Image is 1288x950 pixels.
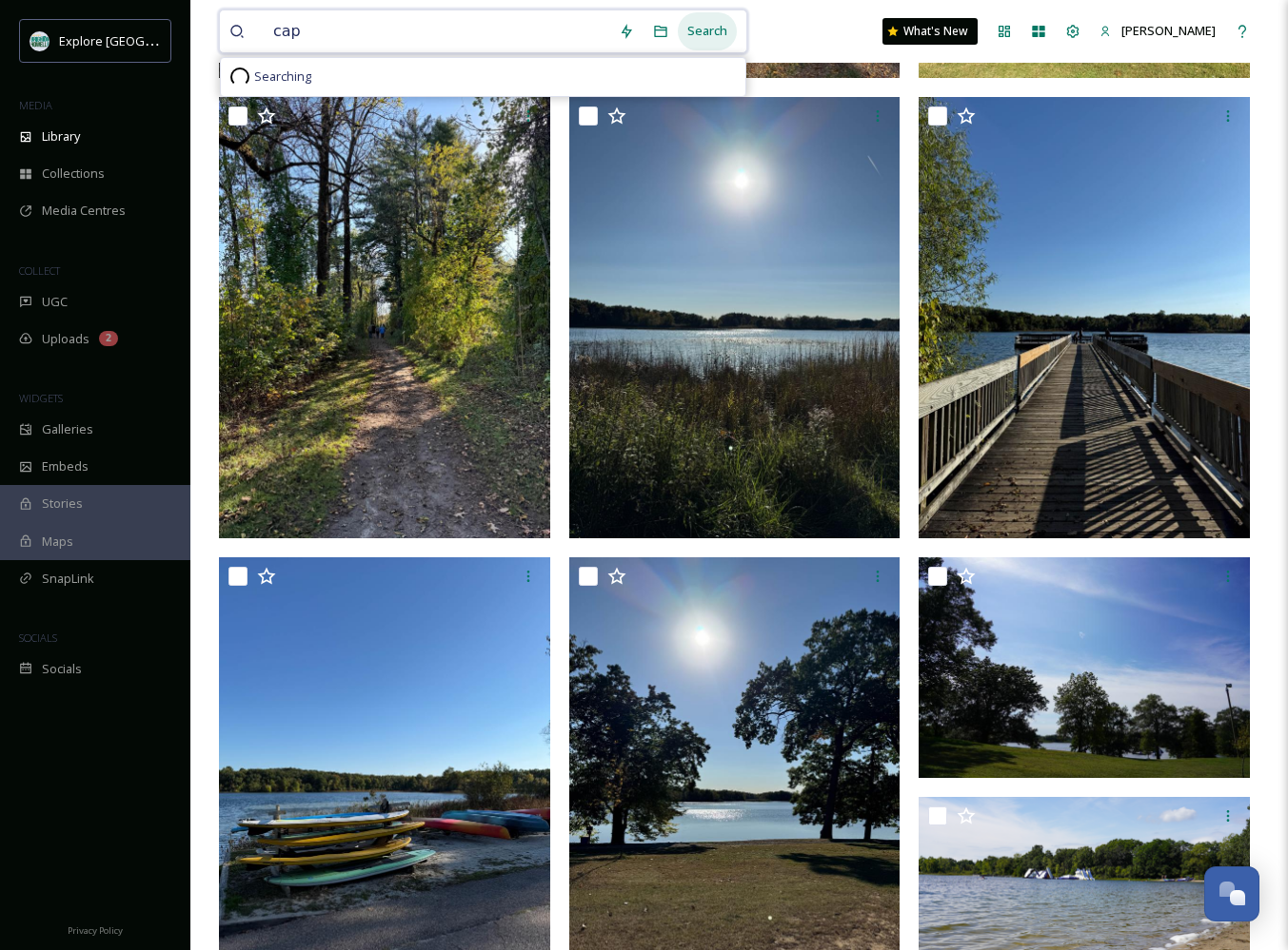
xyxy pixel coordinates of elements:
[19,391,63,405] span: WIDGETS
[42,533,73,551] span: Maps
[42,165,105,183] span: Collections
[678,12,737,49] div: Search
[99,331,118,346] div: 2
[219,97,550,538] img: BrightonRecreationArea-Fall (3).jpg
[919,97,1250,538] img: BrightonRecreationArea-Fall (2).jpg
[42,457,89,475] span: Embeds
[1121,22,1216,39] span: [PERSON_NAME]
[919,557,1250,778] img: DSC07516.JPG
[19,630,57,645] span: SOCIALS
[569,97,901,538] img: BrightonRecreationArea-Fall (1).jpg
[1090,12,1225,49] a: [PERSON_NAME]
[254,68,311,86] span: Searching
[59,31,321,49] span: Explore [GEOGRAPHIC_DATA][PERSON_NAME]
[68,924,123,937] span: Privacy Policy
[42,660,82,678] span: Socials
[42,202,126,220] span: Media Centres
[42,570,94,588] span: SnapLink
[42,494,83,513] span: Stories
[264,10,609,52] input: Search your library
[42,127,80,145] span: Library
[42,330,89,348] span: Uploads
[42,293,68,311] span: UGC
[30,31,50,50] img: 67e7af72-b6c8-455a-acf8-98e6fe1b68aa.avif
[42,420,93,438] span: Galleries
[19,98,52,112] span: MEDIA
[19,263,60,278] span: COLLECT
[1204,866,1259,921] button: Open Chat
[68,918,123,940] a: Privacy Policy
[882,18,978,45] a: What's New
